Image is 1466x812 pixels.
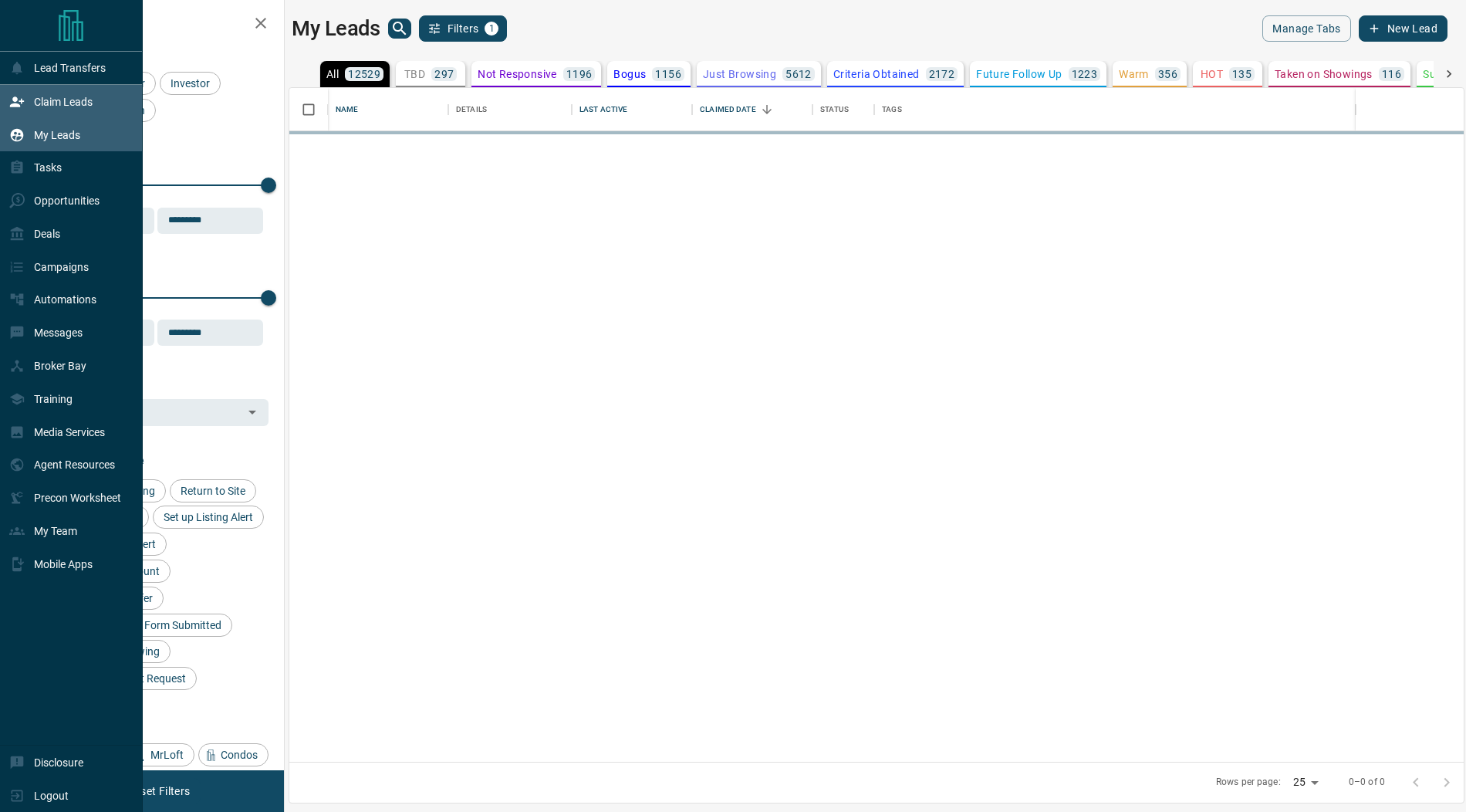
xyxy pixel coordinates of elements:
[478,69,557,80] p: Not Responsive
[692,88,812,131] div: Claimed Date
[404,69,425,80] p: TBD
[655,69,681,80] p: 1156
[820,88,849,131] div: Status
[613,69,646,80] p: Bogus
[49,15,269,34] h2: Filters
[1275,69,1373,80] p: Taken on Showings
[242,401,263,423] button: Open
[326,69,339,80] p: All
[170,479,256,502] div: Return to Site
[700,88,756,131] div: Claimed Date
[153,506,264,529] div: Set up Listing Alert
[929,69,955,80] p: 2172
[448,88,572,131] div: Details
[1382,69,1401,80] p: 116
[703,69,776,80] p: Just Browsing
[1119,69,1149,80] p: Warm
[388,19,411,39] button: search button
[198,743,269,766] div: Condos
[1359,15,1447,42] button: New Lead
[434,69,454,80] p: 297
[165,77,215,90] span: Investor
[128,743,194,766] div: MrLoft
[145,749,189,761] span: MrLoft
[215,749,263,761] span: Condos
[1216,776,1281,789] p: Rows per page:
[336,88,359,131] div: Name
[882,88,902,131] div: Tags
[456,88,487,131] div: Details
[874,88,1356,131] div: Tags
[1287,771,1324,793] div: 25
[158,511,258,523] span: Set up Listing Alert
[1072,69,1098,80] p: 1223
[756,99,778,120] button: Sort
[812,88,874,131] div: Status
[1232,69,1252,80] p: 135
[1349,776,1385,789] p: 0–0 of 0
[328,88,448,131] div: Name
[579,88,627,131] div: Last Active
[292,16,380,41] h1: My Leads
[175,485,251,497] span: Return to Site
[1201,69,1223,80] p: HOT
[160,72,221,95] div: Investor
[566,69,593,80] p: 1196
[976,69,1062,80] p: Future Follow Up
[572,88,692,131] div: Last Active
[348,69,380,80] p: 12529
[1158,69,1177,80] p: 356
[1262,15,1350,42] button: Manage Tabs
[117,778,200,804] button: Reset Filters
[486,23,497,34] span: 1
[419,15,508,42] button: Filters1
[785,69,812,80] p: 5612
[833,69,920,80] p: Criteria Obtained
